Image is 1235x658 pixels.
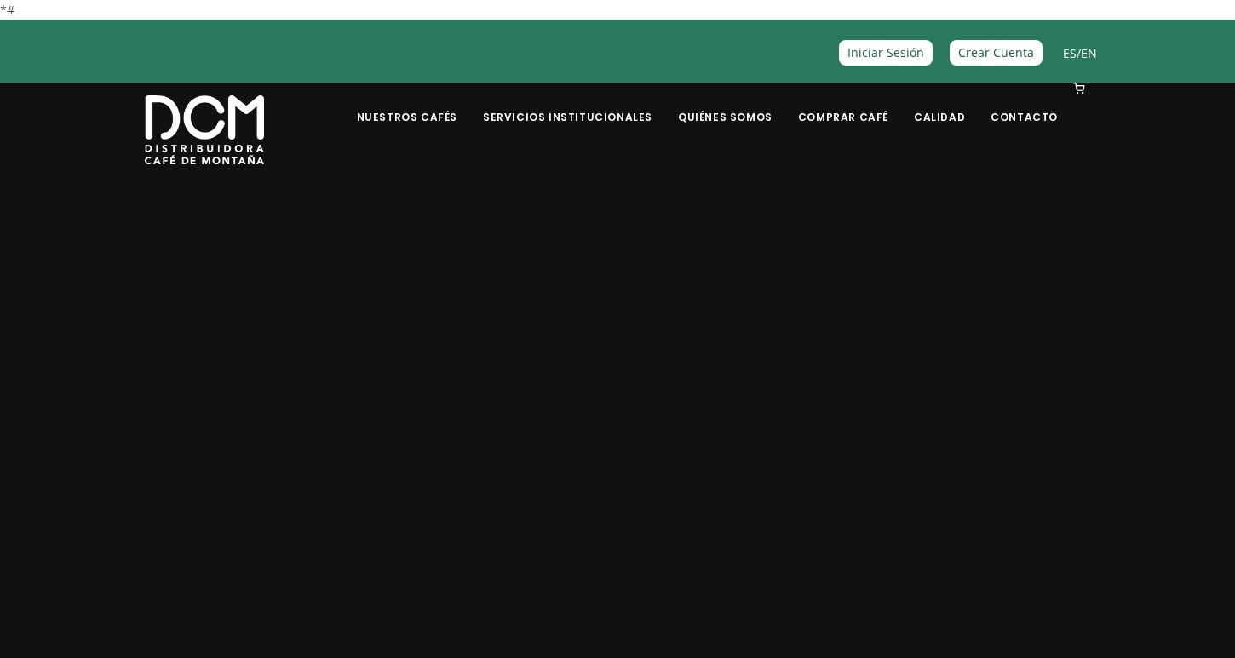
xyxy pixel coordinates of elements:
[1063,43,1097,63] span: /
[1081,45,1097,61] a: EN
[980,84,1068,124] a: Contacto
[950,40,1043,65] a: Crear Cuenta
[839,40,933,65] a: Iniciar Sesión
[1063,45,1077,61] a: ES
[788,84,899,124] a: Comprar Café
[904,84,975,124] a: Calidad
[668,84,783,124] a: Quiénes Somos
[473,84,663,124] a: Servicios Institucionales
[347,84,468,124] a: Nuestros Cafés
